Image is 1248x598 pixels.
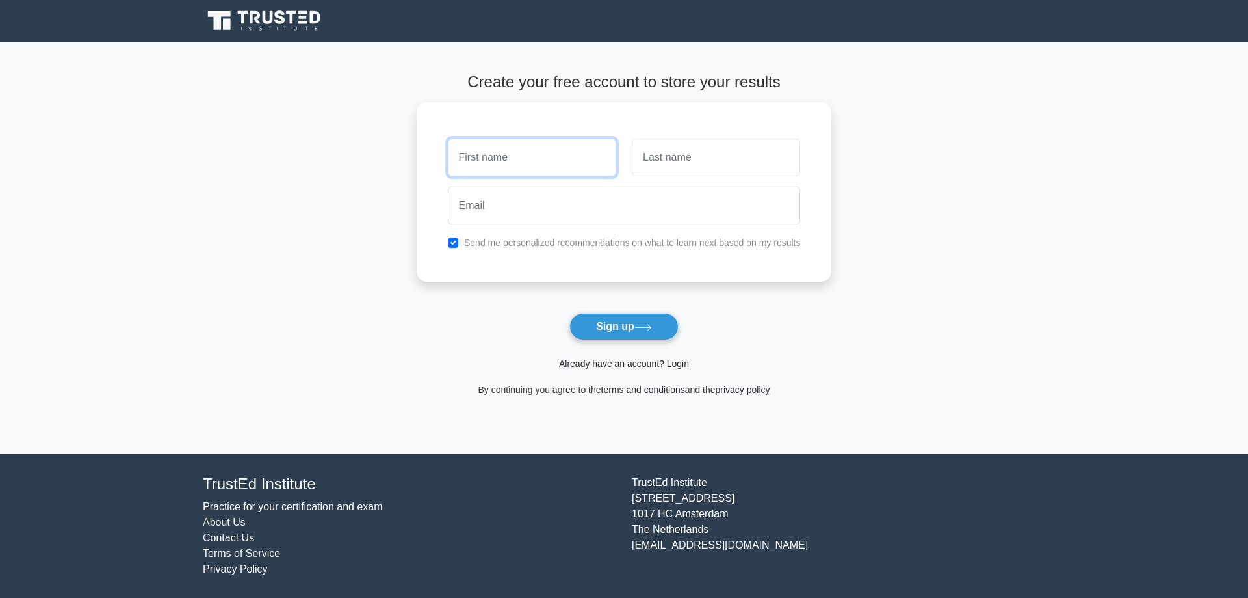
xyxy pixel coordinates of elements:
h4: TrustEd Institute [203,475,616,494]
button: Sign up [569,313,679,340]
div: TrustEd Institute [STREET_ADDRESS] 1017 HC Amsterdam The Netherlands [EMAIL_ADDRESS][DOMAIN_NAME] [624,475,1053,577]
h4: Create your free account to store your results [417,73,832,92]
label: Send me personalized recommendations on what to learn next based on my results [464,238,801,248]
a: Practice for your certification and exam [203,501,383,512]
a: Terms of Service [203,548,280,559]
input: First name [448,139,616,176]
a: terms and conditions [601,385,685,395]
input: Email [448,187,801,224]
input: Last name [632,139,800,176]
a: Already have an account? Login [559,359,689,369]
div: By continuing you agree to the and the [409,382,840,398]
a: Privacy Policy [203,564,268,575]
a: Contact Us [203,532,254,543]
a: About Us [203,517,246,528]
a: privacy policy [716,385,770,395]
